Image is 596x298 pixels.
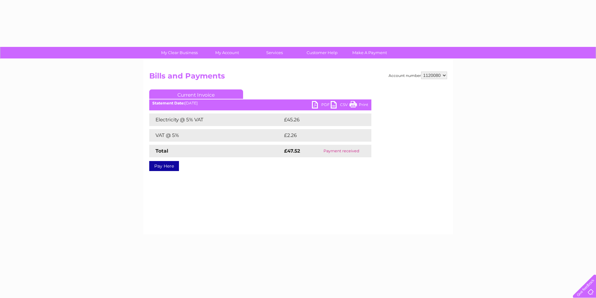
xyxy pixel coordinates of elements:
a: Customer Help [296,47,348,58]
div: [DATE] [149,101,371,105]
div: Account number [389,72,447,79]
a: My Clear Business [154,47,205,58]
td: Electricity @ 5% VAT [149,114,283,126]
td: £45.26 [283,114,359,126]
td: VAT @ 5% [149,129,283,142]
a: Make A Payment [344,47,395,58]
td: Payment received [312,145,371,157]
h2: Bills and Payments [149,72,447,83]
b: Statement Date: [152,101,185,105]
a: Print [349,101,368,110]
td: £2.26 [283,129,357,142]
strong: £47.52 [284,148,300,154]
a: My Account [201,47,253,58]
strong: Total [155,148,168,154]
a: CSV [331,101,349,110]
a: PDF [312,101,331,110]
a: Current Invoice [149,89,243,99]
a: Pay Here [149,161,179,171]
a: Services [249,47,300,58]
